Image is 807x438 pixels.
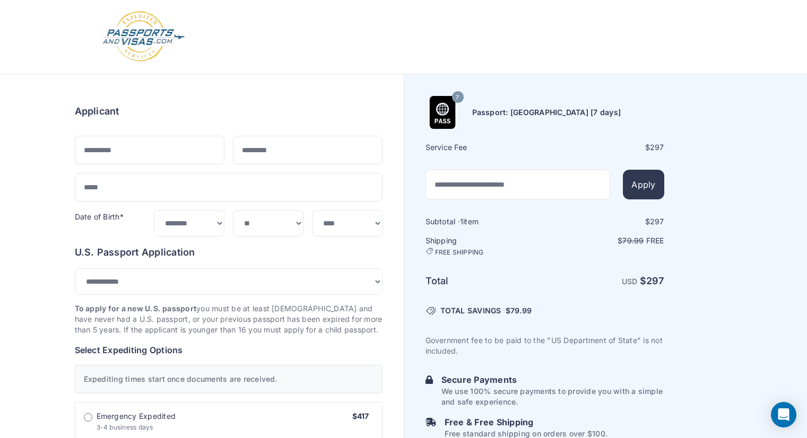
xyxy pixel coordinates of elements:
[440,305,501,316] span: TOTAL SAVINGS
[506,305,532,316] span: $
[97,423,153,431] span: 3-4 business days
[75,304,197,313] strong: To apply for a new U.S. passport
[352,411,369,421] span: $417
[650,143,664,152] span: 297
[622,236,644,245] span: 79.99
[456,91,459,104] span: 7
[771,402,796,427] div: Open Intercom Messenger
[650,217,664,226] span: 297
[640,275,664,286] strong: $
[75,245,383,260] h6: U.S. Passport Application
[426,335,664,356] p: Government fee to be paid to the "US Department of State" is not included.
[75,344,383,356] h6: Select Expediting Options
[75,303,383,335] p: you must be at least [DEMOGRAPHIC_DATA] and have never had a U.S. passport, or your previous pass...
[546,142,664,153] div: $
[101,11,186,63] img: Logo
[622,277,638,286] span: USD
[460,217,463,226] span: 1
[646,275,664,286] span: 297
[623,170,664,199] button: Apply
[426,235,544,257] h6: Shipping
[426,142,544,153] h6: Service Fee
[546,216,664,227] div: $
[435,248,484,257] span: FREE SHIPPING
[441,386,664,407] p: We use 100% secure payments to provide you with a simple and safe experience.
[441,373,664,386] h6: Secure Payments
[510,306,532,315] span: 79.99
[646,236,664,245] span: Free
[97,411,176,422] span: Emergency Expedited
[75,104,119,119] h6: Applicant
[75,212,124,221] label: Date of Birth*
[426,274,544,288] h6: Total
[445,416,608,428] h6: Free & Free Shipping
[426,216,544,227] h6: Subtotal · item
[426,96,459,129] img: Product Name
[472,107,621,118] h6: Passport: [GEOGRAPHIC_DATA] [7 days]
[75,365,383,393] div: Expediting times start once documents are received.
[546,235,664,246] p: $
